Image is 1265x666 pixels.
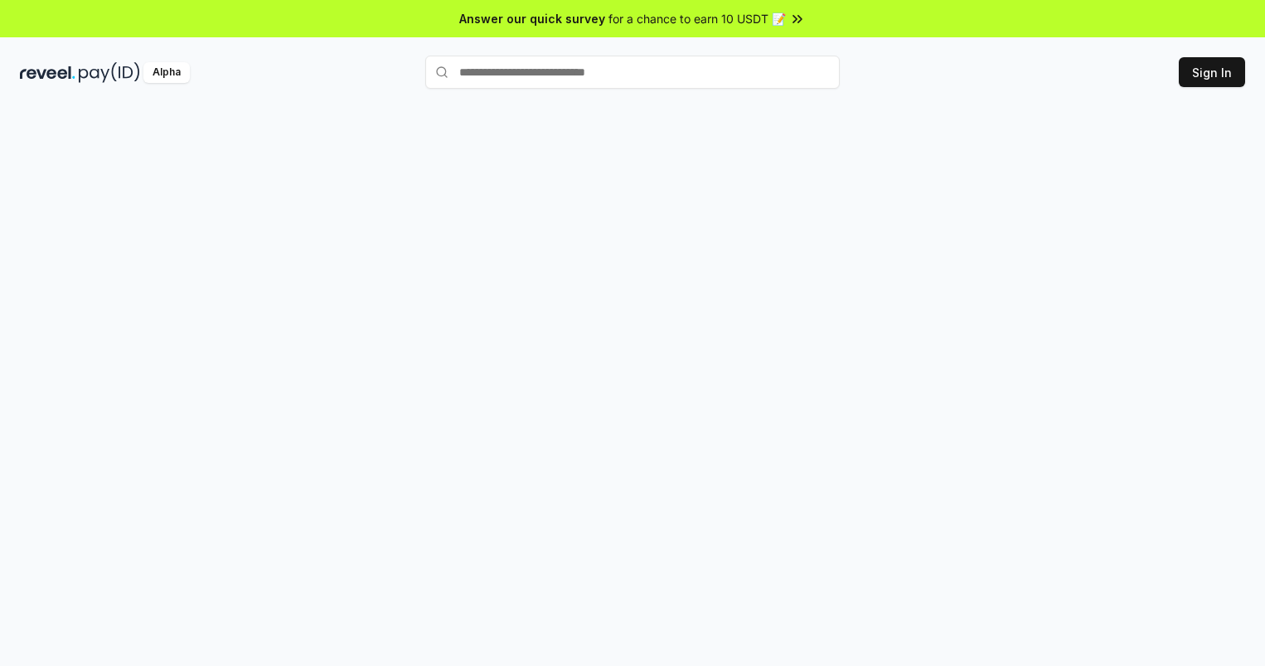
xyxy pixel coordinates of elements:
img: pay_id [79,62,140,83]
span: Answer our quick survey [459,10,605,27]
button: Sign In [1179,57,1245,87]
span: for a chance to earn 10 USDT 📝 [608,10,786,27]
div: Alpha [143,62,190,83]
img: reveel_dark [20,62,75,83]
